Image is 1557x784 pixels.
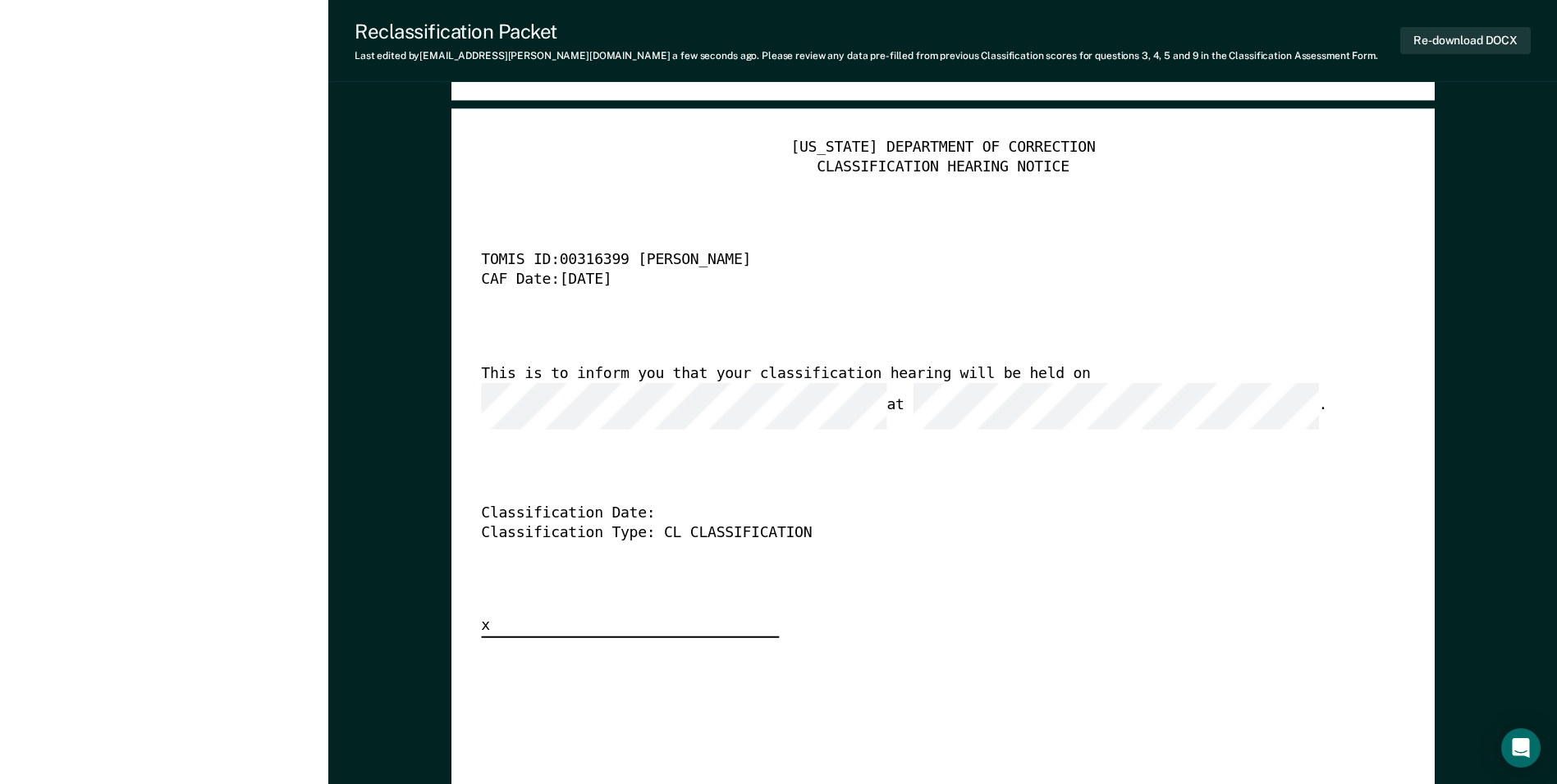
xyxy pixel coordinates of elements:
div: Last edited by [EMAIL_ADDRESS][PERSON_NAME][DOMAIN_NAME] . Please review any data pre-filled from... [355,50,1378,62]
div: CLASSIFICATION HEARING NOTICE [481,157,1404,177]
div: Reclassification Packet [355,20,1378,43]
button: Re-download DOCX [1400,27,1531,54]
span: a few seconds ago [672,50,757,62]
div: Classification Date: [481,504,1358,524]
div: [US_STATE] DEPARTMENT OF CORRECTION [481,139,1404,158]
div: x [481,617,779,638]
div: Classification Type: CL CLASSIFICATION [481,523,1358,543]
div: TOMIS ID: 00316399 [PERSON_NAME] [481,252,1358,271]
div: This is to inform you that your classification hearing will be held on at . [481,365,1358,430]
div: Open Intercom Messenger [1501,728,1541,768]
div: CAF Date: [DATE] [481,271,1358,290]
